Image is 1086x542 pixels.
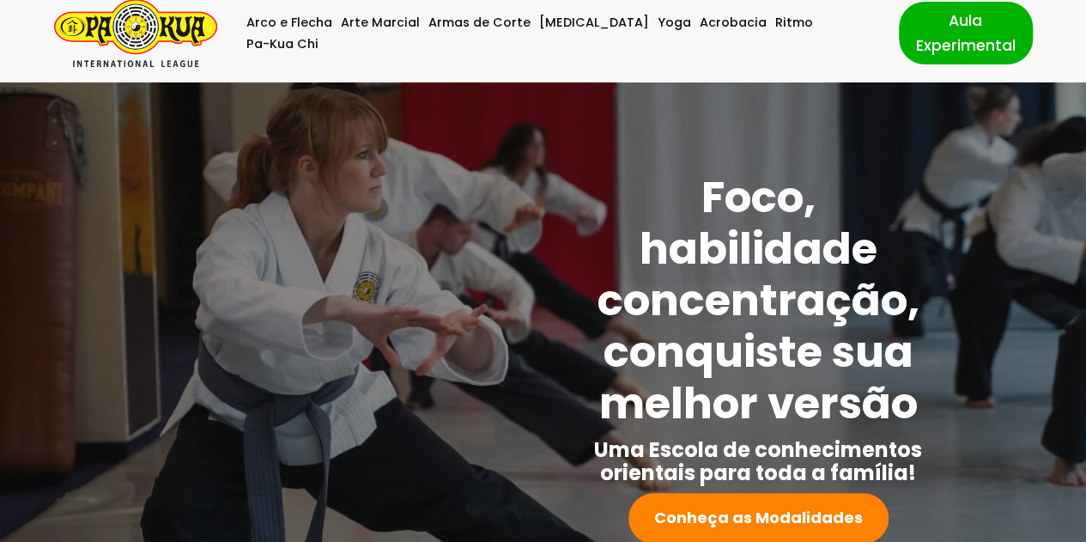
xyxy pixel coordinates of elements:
[594,435,922,487] strong: Uma Escola de conhecimentos orientais para toda a família!
[341,12,420,33] a: Arte Marcial
[654,507,863,528] strong: Conheça as Modalidades
[598,167,919,434] strong: Foco, habilidade concentração, conquiste sua melhor versão
[428,12,531,33] a: Armas de Corte
[246,12,332,33] a: Arco e Flecha
[700,12,767,33] a: Acrobacia
[539,12,649,33] a: [MEDICAL_DATA]
[658,12,691,33] a: Yoga
[246,33,319,55] a: Pa-Kua Chi
[775,12,813,33] a: Ritmo
[899,2,1033,64] a: Aula Experimental
[243,12,873,55] div: Menu primário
